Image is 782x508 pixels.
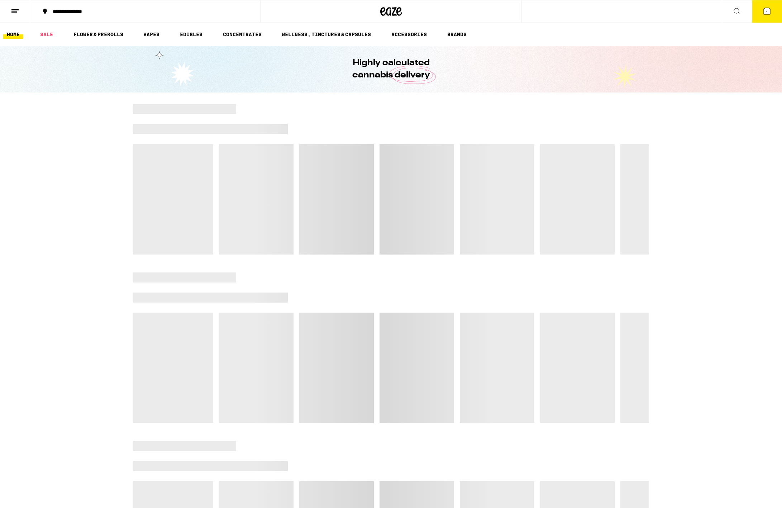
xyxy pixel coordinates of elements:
[37,30,57,39] a: SALE
[388,30,430,39] a: ACCESSORIES
[278,30,375,39] a: WELLNESS, TINCTURES & CAPSULES
[3,30,23,39] a: HOME
[176,30,206,39] a: EDIBLES
[332,57,450,81] h1: Highly calculated cannabis delivery
[752,0,782,23] button: 1
[140,30,163,39] a: VAPES
[70,30,127,39] a: FLOWER & PREROLLS
[444,30,470,39] a: BRANDS
[766,10,768,14] span: 1
[219,30,265,39] a: CONCENTRATES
